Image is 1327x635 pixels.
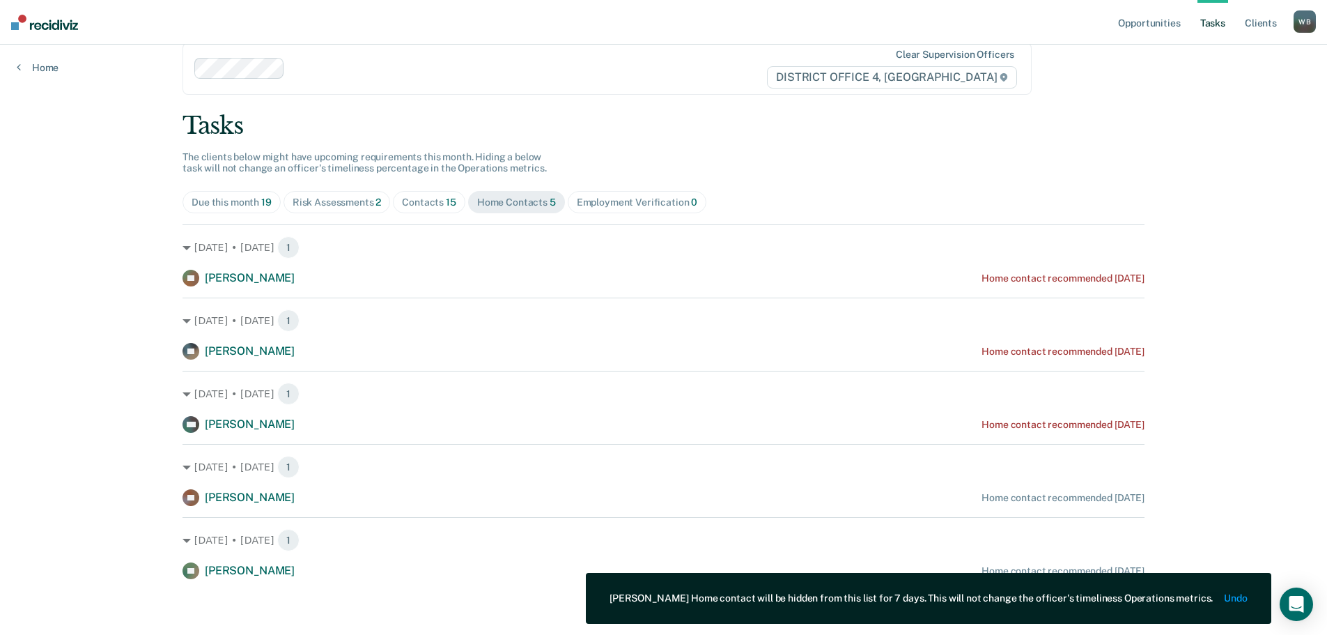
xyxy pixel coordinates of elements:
[11,15,78,30] img: Recidiviz
[1280,588,1313,621] div: Open Intercom Messenger
[277,456,300,478] span: 1
[981,346,1144,358] div: Home contact recommended [DATE]
[205,271,295,284] span: [PERSON_NAME]
[610,592,1213,604] div: [PERSON_NAME] Home contact will be hidden from this list for 7 days. This will not change the off...
[691,197,697,208] span: 0
[183,309,1144,332] div: [DATE] • [DATE] 1
[17,61,59,74] a: Home
[981,273,1144,284] div: Home contact recommended [DATE]
[981,419,1144,431] div: Home contact recommended [DATE]
[261,197,272,208] span: 19
[981,565,1144,577] div: Home contact recommended [DATE]
[277,309,300,332] span: 1
[896,49,1014,61] div: Clear supervision officers
[577,197,698,208] div: Employment Verification
[205,418,295,431] span: [PERSON_NAME]
[205,344,295,358] span: [PERSON_NAME]
[277,383,300,405] span: 1
[1294,10,1316,33] button: WB
[183,383,1144,405] div: [DATE] • [DATE] 1
[277,236,300,259] span: 1
[183,529,1144,551] div: [DATE] • [DATE] 1
[205,564,295,577] span: [PERSON_NAME]
[183,112,1144,140] div: Tasks
[192,197,272,208] div: Due this month
[981,492,1144,504] div: Home contact recommended [DATE]
[183,456,1144,478] div: [DATE] • [DATE] 1
[446,197,456,208] span: 15
[1225,592,1248,604] button: Undo
[205,491,295,504] span: [PERSON_NAME]
[183,236,1144,259] div: [DATE] • [DATE] 1
[477,197,556,208] div: Home Contacts
[1294,10,1316,33] div: W B
[375,197,381,208] span: 2
[183,151,547,174] span: The clients below might have upcoming requirements this month. Hiding a below task will not chang...
[277,529,300,551] span: 1
[550,197,556,208] span: 5
[767,66,1017,89] span: DISTRICT OFFICE 4, [GEOGRAPHIC_DATA]
[402,197,456,208] div: Contacts
[293,197,382,208] div: Risk Assessments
